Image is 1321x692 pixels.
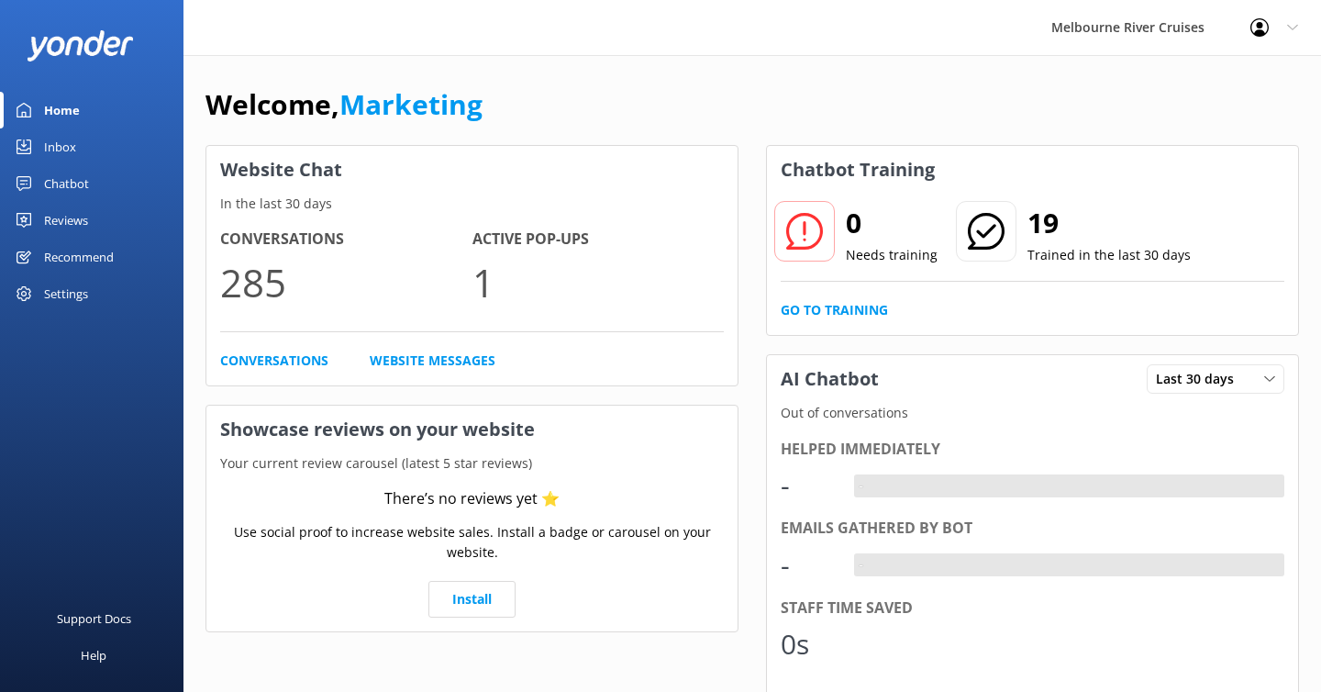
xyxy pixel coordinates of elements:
[220,251,472,313] p: 285
[472,251,725,313] p: 1
[781,543,836,587] div: -
[339,85,483,123] a: Marketing
[44,202,88,239] div: Reviews
[767,403,1298,423] p: Out of conversations
[44,239,114,275] div: Recommend
[1027,201,1191,245] h2: 19
[854,553,868,577] div: -
[1027,245,1191,265] p: Trained in the last 30 days
[781,300,888,320] a: Go to Training
[44,128,76,165] div: Inbox
[781,463,836,508] div: -
[206,194,738,214] p: In the last 30 days
[781,438,1284,462] div: Helped immediately
[781,597,1284,620] div: Staff time saved
[781,622,836,666] div: 0s
[846,245,938,265] p: Needs training
[44,275,88,312] div: Settings
[28,30,133,61] img: yonder-white-logo.png
[428,581,516,618] a: Install
[1156,369,1245,389] span: Last 30 days
[854,474,868,498] div: -
[781,517,1284,541] div: Emails gathered by bot
[370,351,495,371] a: Website Messages
[846,201,938,245] h2: 0
[767,146,949,194] h3: Chatbot Training
[472,228,725,251] h4: Active Pop-ups
[205,83,483,127] h1: Welcome,
[220,228,472,251] h4: Conversations
[767,355,893,403] h3: AI Chatbot
[206,146,738,194] h3: Website Chat
[384,487,560,511] div: There’s no reviews yet ⭐
[206,453,738,474] p: Your current review carousel (latest 5 star reviews)
[57,600,131,637] div: Support Docs
[81,637,106,674] div: Help
[44,92,80,128] div: Home
[220,351,328,371] a: Conversations
[206,406,738,453] h3: Showcase reviews on your website
[220,522,724,564] p: Use social proof to increase website sales. Install a badge or carousel on your website.
[44,165,89,202] div: Chatbot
